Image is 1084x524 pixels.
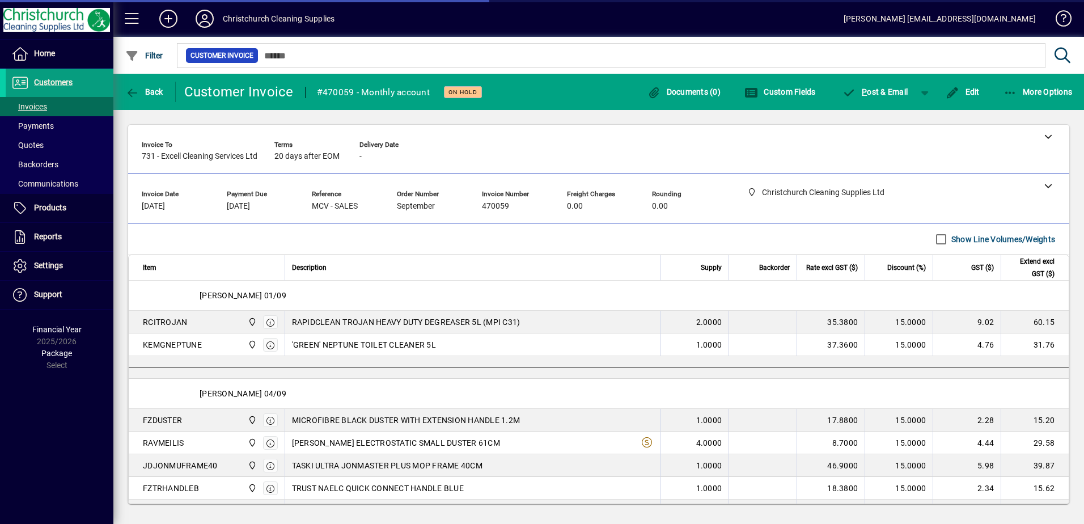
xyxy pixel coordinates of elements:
[448,88,477,96] span: On hold
[1001,333,1069,356] td: 31.76
[759,261,790,274] span: Backorder
[11,121,54,130] span: Payments
[696,316,722,328] span: 2.0000
[190,50,253,61] span: Customer Invoice
[184,83,294,101] div: Customer Invoice
[865,409,933,432] td: 15.0000
[129,379,1069,408] div: [PERSON_NAME] 04/09
[804,460,858,471] div: 46.9000
[1001,432,1069,454] td: 29.58
[647,87,721,96] span: Documents (0)
[397,202,435,211] span: September
[946,87,980,96] span: Edit
[245,339,258,351] span: Christchurch Cleaning Supplies Ltd
[245,482,258,495] span: Christchurch Cleaning Supplies Ltd
[11,179,78,188] span: Communications
[933,454,1001,477] td: 5.98
[34,290,62,299] span: Support
[274,152,340,161] span: 20 days after EOM
[804,339,858,350] div: 37.3600
[122,82,166,102] button: Back
[143,483,199,494] div: FZTRHANDLEB
[804,316,858,328] div: 35.3800
[696,339,722,350] span: 1.0000
[292,437,500,449] span: [PERSON_NAME] ELECTROSTATIC SMALL DUSTER 61CM
[865,311,933,333] td: 15.0000
[143,437,184,449] div: RAVMEILIS
[701,261,722,274] span: Supply
[143,261,156,274] span: Item
[804,483,858,494] div: 18.3800
[1001,500,1069,522] td: 39.16
[742,82,819,102] button: Custom Fields
[6,40,113,68] a: Home
[933,333,1001,356] td: 4.76
[150,9,187,29] button: Add
[862,87,867,96] span: P
[1008,255,1055,280] span: Extend excl GST ($)
[292,339,436,350] span: 'GREEN' NEPTUNE TOILET CLEANER 5L
[696,460,722,471] span: 1.0000
[292,261,327,274] span: Description
[223,10,334,28] div: Christchurch Cleaning Supplies
[6,194,113,222] a: Products
[6,155,113,174] a: Backorders
[143,339,202,350] div: KEMGNEPTUNE
[143,460,218,471] div: JDJONMUFRAME40
[187,9,223,29] button: Profile
[644,82,723,102] button: Documents (0)
[32,325,82,334] span: Financial Year
[34,78,73,87] span: Customers
[1001,311,1069,333] td: 60.15
[933,500,1001,522] td: 5.87
[245,414,258,426] span: Christchurch Cleaning Supplies Ltd
[143,316,187,328] div: RCITROJAN
[245,316,258,328] span: Christchurch Cleaning Supplies Ltd
[844,10,1036,28] div: [PERSON_NAME] [EMAIL_ADDRESS][DOMAIN_NAME]
[125,87,163,96] span: Back
[933,311,1001,333] td: 9.02
[6,116,113,136] a: Payments
[359,152,362,161] span: -
[865,333,933,356] td: 15.0000
[865,477,933,500] td: 15.0000
[971,261,994,274] span: GST ($)
[943,82,983,102] button: Edit
[6,223,113,251] a: Reports
[245,459,258,472] span: Christchurch Cleaning Supplies Ltd
[567,202,583,211] span: 0.00
[933,409,1001,432] td: 2.28
[113,82,176,102] app-page-header-button: Back
[142,202,165,211] span: [DATE]
[696,415,722,426] span: 1.0000
[1001,454,1069,477] td: 39.87
[142,152,257,161] span: 731 - Excell Cleaning Services Ltd
[41,349,72,358] span: Package
[227,202,250,211] span: [DATE]
[865,432,933,454] td: 15.0000
[887,261,926,274] span: Discount (%)
[744,87,816,96] span: Custom Fields
[1047,2,1070,39] a: Knowledge Base
[482,202,509,211] span: 470059
[317,83,430,102] div: #470059 - Monthly account
[143,415,182,426] div: FZDUSTER
[34,232,62,241] span: Reports
[292,483,464,494] span: TRUST NAELC QUICK CONNECT HANDLE BLUE
[804,415,858,426] div: 17.8800
[865,500,933,522] td: 15.0000
[842,87,908,96] span: ost & Email
[11,102,47,111] span: Invoices
[292,316,520,328] span: RAPIDCLEAN TROJAN HEAVY DUTY DEGREASER 5L (MPI C31)
[312,202,358,211] span: MCV - SALES
[1001,477,1069,500] td: 15.62
[837,82,914,102] button: Post & Email
[1003,87,1073,96] span: More Options
[804,437,858,449] div: 8.7000
[122,45,166,66] button: Filter
[1001,409,1069,432] td: 15.20
[652,202,668,211] span: 0.00
[125,51,163,60] span: Filter
[34,203,66,212] span: Products
[696,483,722,494] span: 1.0000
